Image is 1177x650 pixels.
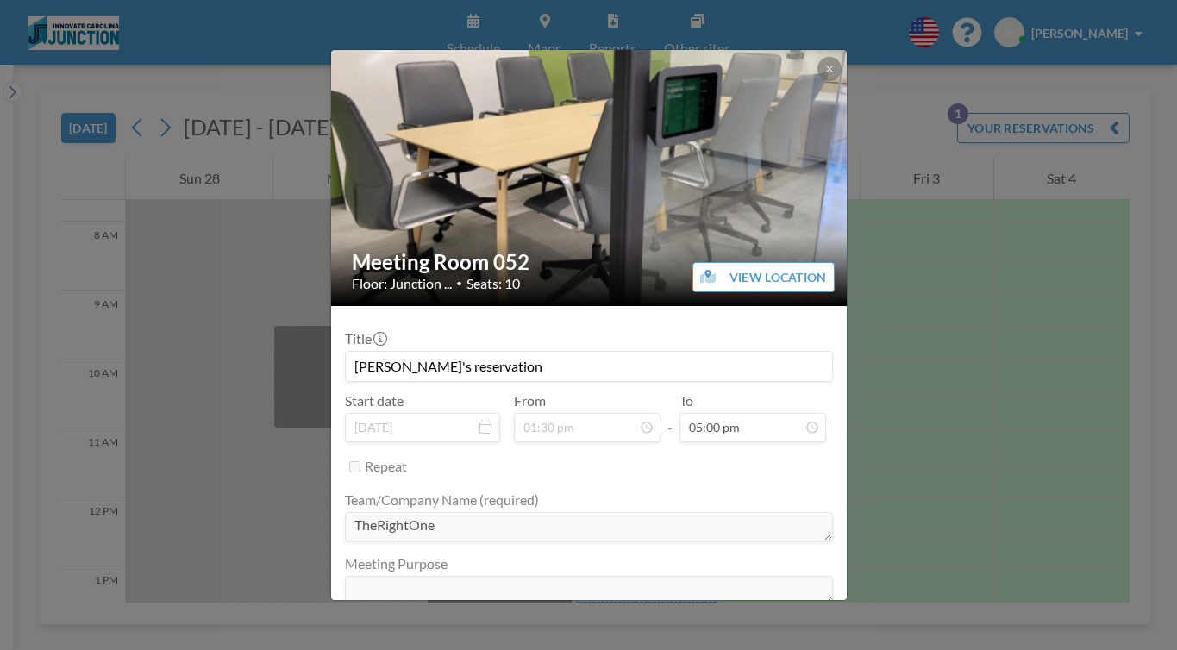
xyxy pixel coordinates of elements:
[331,48,848,308] img: 537.jpg
[346,352,832,381] input: (No title)
[667,398,673,436] span: -
[345,491,539,509] label: Team/Company Name (required)
[679,392,693,409] label: To
[345,555,448,572] label: Meeting Purpose
[456,277,462,290] span: •
[692,262,835,292] button: VIEW LOCATION
[466,275,520,292] span: Seats: 10
[345,392,404,409] label: Start date
[352,249,828,275] h2: Meeting Room 052
[352,275,452,292] span: Floor: Junction ...
[514,392,546,409] label: From
[365,458,407,475] label: Repeat
[345,330,385,347] label: Title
